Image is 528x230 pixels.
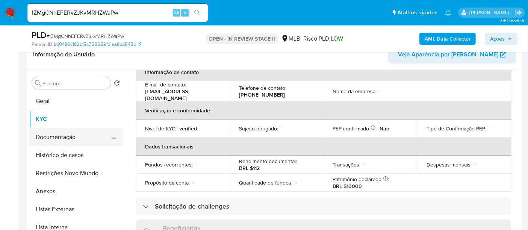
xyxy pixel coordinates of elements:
[239,91,285,98] p: [PHONE_NUMBER]
[29,92,123,110] button: Geral
[239,179,292,186] p: Quantidade de fundos :
[136,101,511,120] th: Verificação e conformidade
[331,34,343,43] span: LOW
[29,200,123,218] button: Listas Externas
[380,88,381,95] p: -
[427,125,486,132] p: Tipo de Confirmação PEP :
[333,176,389,183] p: Patrimônio declarado :
[145,179,190,186] p: Propósito da conta :
[184,9,186,16] span: s
[514,9,522,17] a: Sair
[193,179,194,186] p: -
[295,179,297,186] p: -
[380,125,390,132] p: Não
[303,35,343,43] span: Risco PLD:
[29,164,123,182] button: Restrições Novo Mundo
[145,88,218,101] p: [EMAIL_ADDRESS][DOMAIN_NAME]
[145,125,176,132] p: Nível de KYC :
[445,9,451,16] a: Notificações
[29,128,117,146] button: Documentação
[425,33,471,45] b: AML Data Collector
[155,202,229,210] h3: Solicitação de challenges
[427,161,472,168] p: Despesas mensais :
[42,80,108,87] input: Procurar
[333,125,377,132] p: PEP confirmado :
[475,161,476,168] p: -
[239,165,260,171] p: BRL $112
[469,9,512,16] p: erico.trevizan@mercadopago.com.br
[398,45,498,64] span: Veja Aparência por [PERSON_NAME]
[136,198,511,215] div: Solicitação de challenges
[196,161,197,168] p: -
[206,33,278,44] p: OPEN - IN REVIEW STAGE II
[136,63,511,81] th: Informação de contato
[145,81,186,88] p: E-mail de contato :
[35,80,41,86] button: Procurar
[333,183,362,189] p: BRL $10000
[419,33,476,45] button: AML Data Collector
[47,32,124,40] span: # lZMgCNhEFERvZJKvMRHZWaPw
[239,85,286,91] p: Telefone de contato :
[489,125,491,132] p: -
[136,138,511,156] th: Dados transacionais
[29,182,123,200] button: Anexos
[29,110,123,128] button: KYC
[32,41,52,48] b: Person ID
[490,33,505,45] span: Ações
[114,80,120,88] button: Retornar ao pedido padrão
[485,33,517,45] button: Ações
[29,146,123,164] button: Histórico de casos
[54,41,141,48] a: bd0486c182bf5c755659fd1aa8dd545b
[179,125,197,132] p: verified
[239,125,278,132] p: Sujeito obrigado :
[364,161,365,168] p: -
[333,161,361,168] p: Transações :
[32,29,47,41] b: PLD
[388,45,516,64] button: Veja Aparência por [PERSON_NAME]
[33,51,95,58] h1: Informação do Usuário
[500,18,524,24] span: 3.157.1-hotfix-5
[189,8,205,18] button: search-icon
[145,161,193,168] p: Fundos recorrentes :
[174,9,180,16] span: Alt
[397,9,437,17] span: Atalhos rápidos
[281,35,300,43] div: MLB
[239,158,297,165] p: Rendimento documental :
[27,8,208,18] input: Pesquise usuários ou casos...
[333,88,377,95] p: Nome da empresa :
[281,125,283,132] p: -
